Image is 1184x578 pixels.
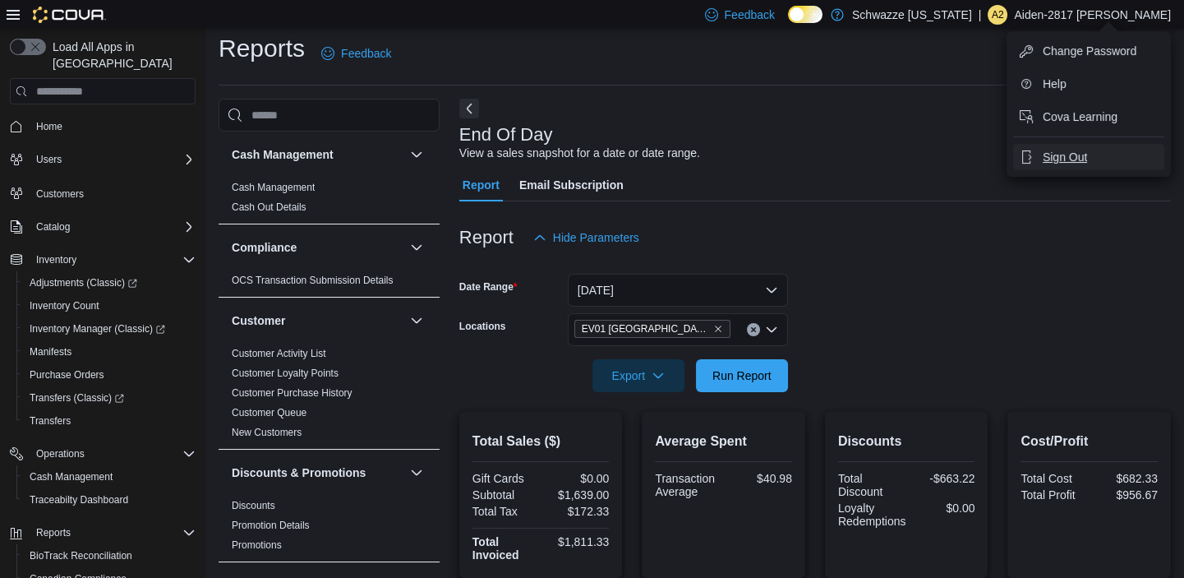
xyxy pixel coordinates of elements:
[544,472,609,485] div: $0.00
[232,201,306,214] span: Cash Out Details
[1013,104,1164,130] button: Cova Learning
[33,7,106,23] img: Cova
[30,368,104,381] span: Purchase Orders
[1043,76,1067,92] span: Help
[232,465,403,481] button: Discounts & Promotions
[232,539,282,552] span: Promotions
[30,184,90,204] a: Customers
[407,145,426,164] button: Cash Management
[232,348,326,359] a: Customer Activity List
[459,99,479,118] button: Next
[1013,144,1164,170] button: Sign Out
[3,442,202,465] button: Operations
[315,37,398,70] a: Feedback
[16,386,202,409] a: Transfers (Classic)
[30,299,99,312] span: Inventory Count
[219,496,440,562] div: Discounts & Promotions
[459,320,506,333] label: Locations
[232,499,275,512] span: Discounts
[3,148,202,171] button: Users
[232,274,394,287] span: OCS Transaction Submission Details
[23,342,78,362] a: Manifests
[838,432,975,451] h2: Discounts
[36,220,70,234] span: Catalog
[1013,38,1164,64] button: Change Password
[36,153,62,166] span: Users
[23,296,196,316] span: Inventory Count
[16,271,202,294] a: Adjustments (Classic)
[1043,109,1117,125] span: Cova Learning
[30,549,132,562] span: BioTrack Reconciliation
[407,238,426,257] button: Compliance
[16,363,202,386] button: Purchase Orders
[219,32,305,65] h1: Reports
[23,296,106,316] a: Inventory Count
[232,146,334,163] h3: Cash Management
[1043,43,1136,59] span: Change Password
[1014,5,1171,25] p: Aiden-2817 [PERSON_NAME]
[1020,472,1085,485] div: Total Cost
[23,411,196,431] span: Transfers
[30,117,69,136] a: Home
[3,215,202,238] button: Catalog
[592,359,684,392] button: Export
[232,427,302,438] a: New Customers
[232,182,315,193] a: Cash Management
[979,5,982,25] p: |
[747,323,760,336] button: Clear input
[30,444,196,464] span: Operations
[788,6,822,23] input: Dark Mode
[527,221,646,254] button: Hide Parameters
[1043,149,1087,165] span: Sign Out
[459,228,514,247] h3: Report
[852,5,972,25] p: Schwazze [US_STATE]
[219,344,440,449] div: Customer
[30,391,124,405] span: Transfers (Classic)
[232,275,394,286] a: OCS Transaction Submission Details
[23,319,172,339] a: Inventory Manager (Classic)
[30,150,68,169] button: Users
[1013,71,1164,97] button: Help
[696,359,788,392] button: Run Report
[232,368,339,379] a: Customer Loyalty Points
[407,311,426,331] button: Customer
[544,488,609,502] div: $1,639.00
[232,347,326,360] span: Customer Activity List
[232,465,366,481] h3: Discounts & Promotions
[232,367,339,380] span: Customer Loyalty Points
[16,465,202,488] button: Cash Management
[30,276,137,289] span: Adjustments (Classic)
[712,368,772,384] span: Run Report
[23,411,77,431] a: Transfers
[23,388,131,408] a: Transfers (Classic)
[30,116,196,136] span: Home
[36,120,62,133] span: Home
[23,365,111,385] a: Purchase Orders
[219,178,440,224] div: Cash Management
[36,187,84,201] span: Customers
[30,523,196,543] span: Reports
[1020,432,1158,451] h2: Cost/Profit
[838,502,906,528] div: Loyalty Redemptions
[16,340,202,363] button: Manifests
[232,181,315,194] span: Cash Management
[725,7,775,23] span: Feedback
[30,322,165,335] span: Inventory Manager (Classic)
[232,239,297,256] h3: Compliance
[232,387,352,399] a: Customer Purchase History
[23,546,139,566] a: BioTrack Reconciliation
[1020,488,1085,502] div: Total Profit
[23,342,196,362] span: Manifests
[16,317,202,340] a: Inventory Manager (Classic)
[472,472,537,485] div: Gift Cards
[232,406,306,419] span: Customer Queue
[341,45,391,62] span: Feedback
[46,39,196,72] span: Load All Apps in [GEOGRAPHIC_DATA]
[23,546,196,566] span: BioTrack Reconciliation
[232,519,310,532] span: Promotion Details
[3,521,202,544] button: Reports
[519,169,624,201] span: Email Subscription
[459,125,553,145] h3: End Of Day
[544,535,609,548] div: $1,811.33
[459,145,700,162] div: View a sales snapshot for a date or date range.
